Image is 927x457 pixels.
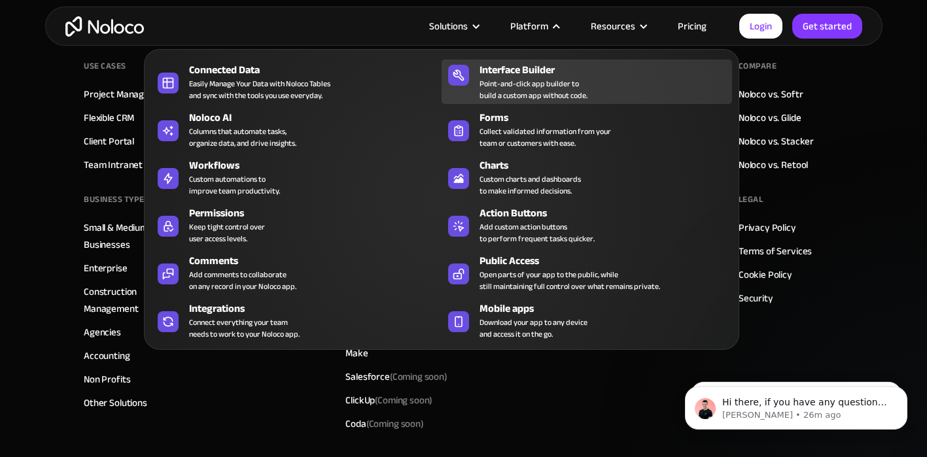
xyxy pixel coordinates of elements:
[494,18,574,35] div: Platform
[739,56,777,76] div: Compare
[442,298,732,343] a: Mobile appsDownload your app to any deviceand access it on the go.
[390,367,447,386] span: (Coming soon)
[84,219,188,253] a: Small & Medium Businesses
[84,371,130,388] a: Non Profits
[84,394,147,411] a: Other Solutions
[480,253,738,269] div: Public Access
[144,31,739,350] nav: Platform
[442,155,732,199] a: ChartsCustom charts and dashboardsto make informed decisions.
[84,56,126,76] div: Use Cases
[189,158,447,173] div: Workflows
[480,110,738,126] div: Forms
[151,298,442,343] a: IntegrationsConnect everything your teamneeds to work to your Noloco app.
[739,243,812,260] a: Terms of Services
[591,18,635,35] div: Resources
[151,107,442,152] a: Noloco AIColumns that automate tasks,organize data, and drive insights.
[739,219,796,236] a: Privacy Policy
[189,126,296,149] div: Columns that automate tasks, organize data, and drive insights.
[480,78,587,101] div: Point-and-click app builder to build a custom app without code.
[151,250,442,295] a: CommentsAdd comments to collaborateon any record in your Noloco app.
[480,126,611,149] div: Collect validated information from your team or customers with ease.
[345,345,368,362] a: Make
[189,110,447,126] div: Noloco AI
[442,107,732,152] a: FormsCollect validated information from yourteam or customers with ease.
[480,158,738,173] div: Charts
[84,260,128,277] a: Enterprise
[739,86,803,103] a: Noloco vs. Softr
[739,156,808,173] a: Noloco vs. Retool
[84,156,143,173] a: Team Intranet
[442,250,732,295] a: Public AccessOpen parts of your app to the public, whilestill maintaining full control over what ...
[151,203,442,247] a: PermissionsKeep tight control overuser access levels.
[739,190,763,209] div: Legal
[366,415,424,433] span: (Coming soon)
[84,324,121,341] a: Agencies
[739,266,792,283] a: Cookie Policy
[739,14,782,39] a: Login
[739,290,773,307] a: Security
[510,18,548,35] div: Platform
[345,392,432,409] div: ClickUp
[442,59,732,104] a: Interface BuilderPoint-and-click app builder tobuild a custom app without code.
[480,221,595,245] div: Add custom action buttons to perform frequent tasks quicker.
[84,347,130,364] a: Accounting
[189,78,330,101] div: Easily Manage Your Data with Noloco Tables and sync with the tools you use everyday.
[189,301,447,316] div: Integrations
[84,283,188,317] a: Construction Management
[84,86,166,103] a: Project Managment
[189,316,300,340] div: Connect everything your team needs to work to your Noloco app.
[151,155,442,199] a: WorkflowsCustom automations toimprove team productivity.
[480,173,581,197] div: Custom charts and dashboards to make informed decisions.
[189,173,280,197] div: Custom automations to improve team productivity.
[189,269,296,292] div: Add comments to collaborate on any record in your Noloco app.
[413,18,494,35] div: Solutions
[739,133,814,150] a: Noloco vs. Stacker
[345,415,423,432] div: Coda
[661,18,723,35] a: Pricing
[442,203,732,247] a: Action ButtonsAdd custom action buttonsto perform frequent tasks quicker.
[65,16,144,37] a: home
[480,269,660,292] div: Open parts of your app to the public, while still maintaining full control over what remains priv...
[375,391,432,409] span: (Coming soon)
[189,62,447,78] div: Connected Data
[574,18,661,35] div: Resources
[189,253,447,269] div: Comments
[84,109,134,126] a: Flexible CRM
[84,133,134,150] a: Client Portal
[189,205,447,221] div: Permissions
[151,59,442,104] a: Connected DataEasily Manage Your Data with Noloco Tablesand sync with the tools you use everyday.
[792,14,862,39] a: Get started
[84,190,149,209] div: BUSINESS TYPES
[480,316,587,340] span: Download your app to any device and access it on the go.
[665,359,927,450] iframe: Intercom notifications message
[739,109,801,126] a: Noloco vs. Glide
[345,368,447,385] div: Salesforce
[480,62,738,78] div: Interface Builder
[189,221,265,245] div: Keep tight control over user access levels.
[480,205,738,221] div: Action Buttons
[429,18,468,35] div: Solutions
[480,301,738,316] div: Mobile apps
